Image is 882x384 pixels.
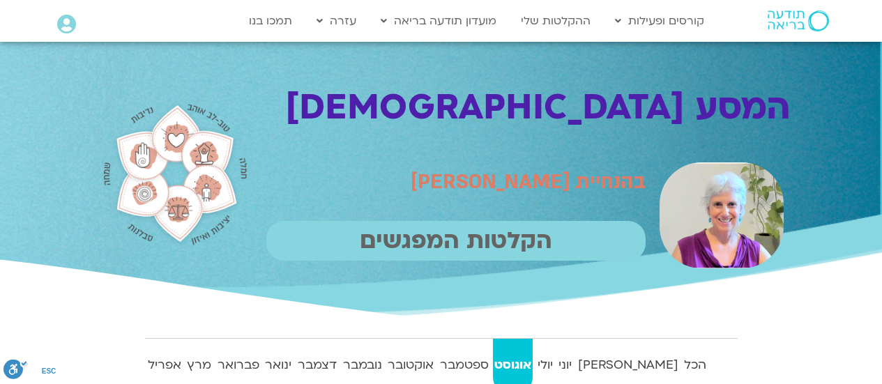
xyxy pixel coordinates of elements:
strong: אוקטובר [386,355,436,376]
strong: פברואר [216,355,261,376]
strong: יוני [557,355,574,376]
a: תמכו בנו [242,8,299,34]
a: קורסים ופעילות [608,8,711,34]
a: עזרה [310,8,363,34]
span: בהנחיית [PERSON_NAME] [411,168,646,195]
strong: דצמבר [296,355,339,376]
h1: המסע [DEMOGRAPHIC_DATA] [259,87,791,128]
a: מועדון תודעה בריאה [374,8,503,34]
a: ההקלטות שלי [514,8,598,34]
strong: ינואר [264,355,294,376]
strong: אפריל [146,355,183,376]
img: תודעה בריאה [768,10,829,31]
strong: ספטמבר [438,355,490,376]
strong: מרץ [185,355,213,376]
strong: [PERSON_NAME] [576,355,680,376]
p: הקלטות המפגשים [266,221,646,261]
strong: אוגוסט [493,355,533,376]
strong: הכל [683,355,708,376]
strong: נובמבר [341,355,383,376]
strong: יולי [535,355,554,376]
